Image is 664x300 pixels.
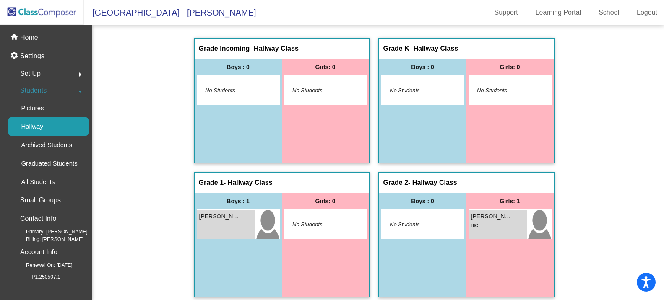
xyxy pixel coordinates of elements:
span: No Students [477,86,529,95]
span: Renewal On: [DATE] [13,261,72,269]
mat-icon: settings [10,51,20,61]
div: Boys : 0 [379,59,466,75]
span: No Students [390,86,442,95]
p: Hallway [21,122,43,132]
span: Students [20,85,47,96]
span: - Hallway Class [408,178,457,187]
p: All Students [21,177,55,187]
p: Small Groups [20,194,61,206]
span: - Hallway Class [409,44,458,53]
div: Girls: 0 [282,59,369,75]
span: No Students [292,86,345,95]
div: Girls: 0 [282,193,369,209]
p: Account Info [20,246,57,258]
span: - Hallway Class [250,44,299,53]
span: Grade K [383,44,409,53]
span: No Students [205,86,258,95]
p: Contact Info [20,213,56,225]
p: Home [20,33,38,43]
mat-icon: arrow_right [75,70,85,80]
span: Primary: [PERSON_NAME] [13,228,88,235]
p: Graduated Students [21,158,77,168]
span: [GEOGRAPHIC_DATA] - [PERSON_NAME] [84,6,256,19]
span: Grade Incoming [199,44,250,53]
span: Grade 1 [199,178,224,187]
span: HIC [471,223,478,228]
p: Settings [20,51,44,61]
div: Boys : 0 [379,193,466,209]
span: No Students [292,220,345,229]
div: Boys : 1 [195,193,282,209]
div: Girls: 1 [466,193,554,209]
span: Billing: [PERSON_NAME] [13,235,83,243]
div: Girls: 0 [466,59,554,75]
span: [PERSON_NAME] [PERSON_NAME] [199,212,241,221]
a: Learning Portal [529,6,588,19]
span: Grade 2 [383,178,409,187]
a: Logout [630,6,664,19]
span: No Students [390,220,442,229]
a: School [592,6,626,19]
span: [PERSON_NAME] [471,212,513,221]
span: - Hallway Class [224,178,273,187]
span: Set Up [20,68,41,80]
p: Pictures [21,103,44,113]
a: Support [488,6,525,19]
mat-icon: home [10,33,20,43]
p: Archived Students [21,140,72,150]
div: Boys : 0 [195,59,282,75]
mat-icon: arrow_drop_down [75,86,85,96]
